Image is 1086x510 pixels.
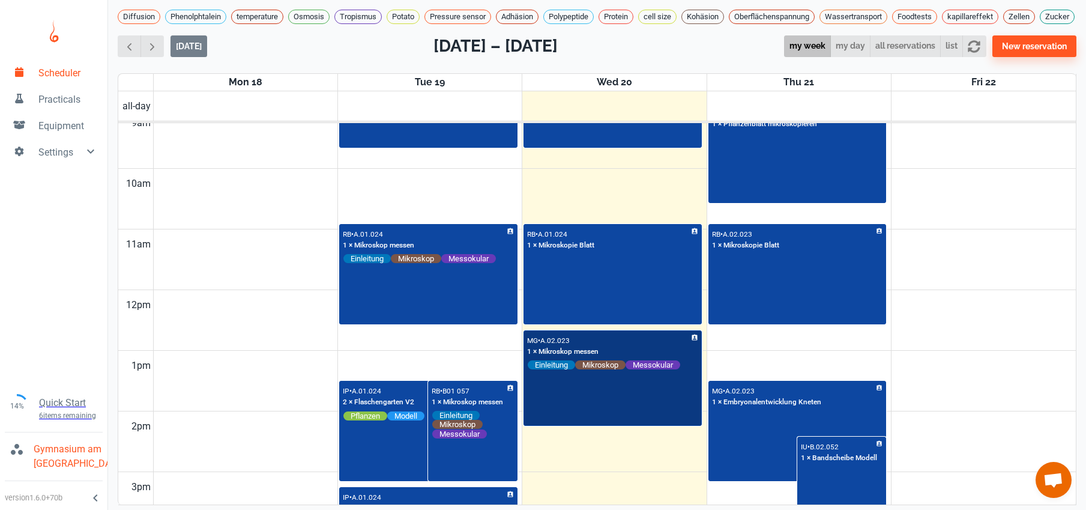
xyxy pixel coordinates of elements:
[432,429,487,439] span: Messokular
[810,443,839,451] p: B.02.052
[962,35,986,58] button: refresh
[226,74,265,91] a: August 18, 2025
[575,360,626,370] span: Mikroskop
[334,10,382,24] div: Tropismus
[527,336,540,345] p: MG •
[120,99,153,114] span: all-day
[288,10,330,24] div: Osmosis
[969,74,998,91] a: August 22, 2025
[354,230,383,238] p: A.01.024
[626,360,680,370] span: Messokular
[391,253,441,264] span: Mikroskop
[528,360,575,370] span: Einleitung
[729,11,814,23] span: Oberflächenspannung
[712,387,725,395] p: MG •
[124,290,153,320] div: 12pm
[599,11,633,23] span: Protein
[723,230,752,238] p: A.02.023
[527,240,594,251] p: 1 × Mikroskopie Blatt
[441,253,496,264] span: Messokular
[352,387,381,395] p: A.01.024
[942,10,998,24] div: kapillareffekt
[166,11,226,23] span: Phenolphtalein
[424,10,491,24] div: Pressure sensor
[681,10,724,24] div: Kohäsion
[124,229,153,260] div: 11am
[387,10,420,24] div: Potato
[387,11,419,23] span: Potato
[830,35,870,58] button: my day
[1004,11,1034,23] span: Zellen
[170,35,207,57] button: [DATE]
[129,108,153,138] div: 9am
[124,169,153,199] div: 10am
[712,240,779,251] p: 1 × Mikroskopie Blatt
[781,74,816,91] a: August 21, 2025
[442,387,469,395] p: B01 057
[870,35,941,58] button: all reservations
[289,11,329,23] span: Osmosis
[343,253,391,264] span: Einleitung
[343,230,354,238] p: RB •
[892,10,937,24] div: Foodtests
[352,493,381,502] p: A.01.024
[893,11,937,23] span: Foodtests
[432,419,483,430] span: Mikroskop
[335,11,381,23] span: Tropismus
[540,336,570,345] p: A.02.023
[433,34,558,59] h2: [DATE] – [DATE]
[784,35,831,58] button: my week
[527,230,538,238] p: RB •
[343,240,414,251] p: 1 × Mikroskop messen
[638,10,677,24] div: cell size
[594,74,635,91] a: August 20, 2025
[599,10,633,24] div: Protein
[343,397,414,408] p: 2 × Flaschengarten V2
[940,35,963,58] button: list
[118,11,160,23] span: Diffusion
[129,472,153,502] div: 3pm
[343,387,352,395] p: IP •
[801,443,810,451] p: IU •
[682,11,723,23] span: Kohäsion
[118,35,141,58] button: Previous week
[527,347,599,357] p: 1 × Mikroskop messen
[729,10,815,24] div: Oberflächenspannung
[819,10,887,24] div: Wassertransport
[639,11,676,23] span: cell size
[712,119,817,130] p: 1 × Pflanzenblatt mikroskopieren
[496,11,538,23] span: Adhäsion
[544,11,593,23] span: Polypeptide
[992,35,1076,57] button: New reservation
[943,11,998,23] span: kapillareffekt
[343,411,387,421] span: Pflanzen
[129,351,153,381] div: 1pm
[432,410,480,420] span: Einleitung
[412,74,447,91] a: August 19, 2025
[432,387,442,395] p: RB •
[165,10,226,24] div: Phenolphtalein
[231,10,283,24] div: temperature
[1040,11,1074,23] span: Zucker
[496,10,538,24] div: Adhäsion
[712,230,723,238] p: RB •
[425,11,490,23] span: Pressure sensor
[820,11,887,23] span: Wassertransport
[801,453,877,464] p: 1 × Bandscheibe Modell
[432,397,503,408] p: 1 × Mikroskop messen
[118,10,160,24] div: Diffusion
[1036,462,1072,498] a: Chat öffnen
[129,411,153,442] div: 2pm
[725,387,755,395] p: A.02.023
[140,35,164,58] button: Next week
[543,10,594,24] div: Polypeptide
[538,230,567,238] p: A.01.024
[712,397,821,408] p: 1 × Embryonalentwicklung Kneten
[387,411,424,421] span: Modell
[343,493,352,502] p: IP •
[1003,10,1035,24] div: Zellen
[232,11,283,23] span: temperature
[1040,10,1075,24] div: Zucker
